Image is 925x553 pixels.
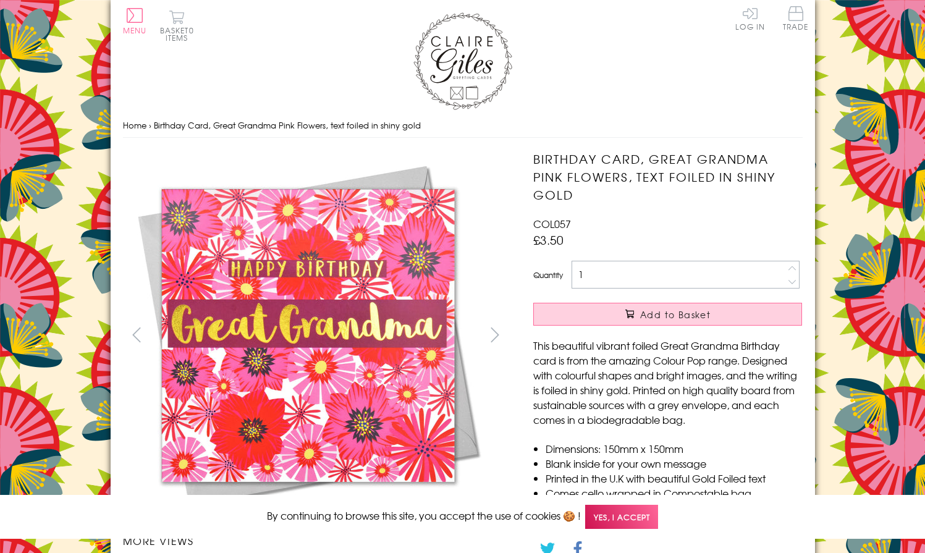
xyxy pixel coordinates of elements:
a: Trade [783,6,809,33]
button: Menu [123,8,147,34]
button: prev [123,321,151,348]
span: Add to Basket [640,308,711,321]
span: Birthday Card, Great Grandma Pink Flowers, text foiled in shiny gold [154,119,421,131]
nav: breadcrumbs [123,113,803,138]
p: This beautiful vibrant foiled Great Grandma Birthday card is from the amazing Colour Pop range. D... [533,338,802,427]
a: Home [123,119,146,131]
span: COL057 [533,216,571,231]
a: Log In [735,6,765,30]
button: Basket0 items [160,10,194,41]
h1: Birthday Card, Great Grandma Pink Flowers, text foiled in shiny gold [533,150,802,203]
h3: More views [123,533,509,548]
span: Menu [123,25,147,36]
button: next [481,321,509,348]
li: Dimensions: 150mm x 150mm [546,441,802,456]
button: Add to Basket [533,303,802,326]
span: £3.50 [533,231,564,248]
span: › [149,119,151,131]
label: Quantity [533,269,563,281]
li: Blank inside for your own message [546,456,802,471]
li: Comes cello wrapped in Compostable bag [546,486,802,500]
li: Printed in the U.K with beautiful Gold Foiled text [546,471,802,486]
img: Birthday Card, Great Grandma Pink Flowers, text foiled in shiny gold [123,150,494,521]
span: 0 items [166,25,194,43]
span: Trade [783,6,809,30]
span: Yes, I accept [585,505,658,529]
img: Claire Giles Greetings Cards [413,12,512,110]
